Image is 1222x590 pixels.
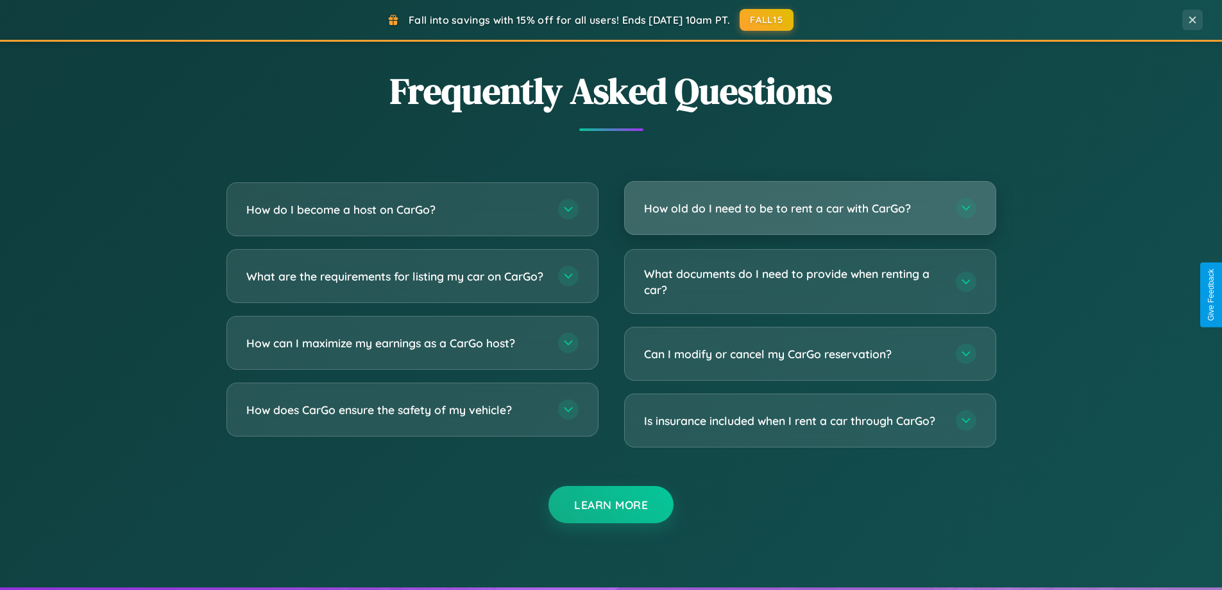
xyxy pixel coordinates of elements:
h3: Can I modify or cancel my CarGo reservation? [644,346,943,362]
h3: How old do I need to be to rent a car with CarGo? [644,200,943,216]
div: Give Feedback [1207,269,1216,321]
h3: What documents do I need to provide when renting a car? [644,266,943,297]
h2: Frequently Asked Questions [226,66,996,116]
h3: What are the requirements for listing my car on CarGo? [246,268,545,284]
button: FALL15 [740,9,793,31]
h3: Is insurance included when I rent a car through CarGo? [644,413,943,429]
h3: How do I become a host on CarGo? [246,202,545,218]
button: Learn More [548,486,674,523]
h3: How can I maximize my earnings as a CarGo host? [246,335,545,351]
h3: How does CarGo ensure the safety of my vehicle? [246,402,545,418]
span: Fall into savings with 15% off for all users! Ends [DATE] 10am PT. [409,13,730,26]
